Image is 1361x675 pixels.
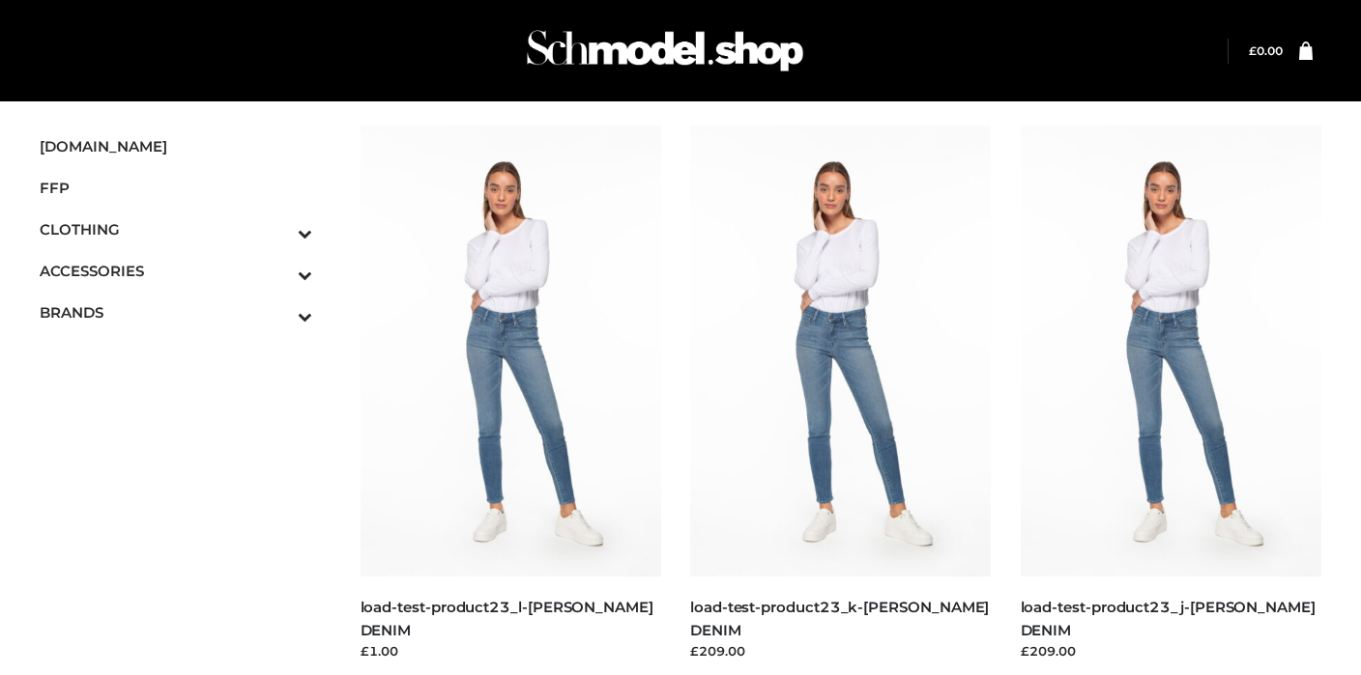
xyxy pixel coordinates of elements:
span: ACCESSORIES [40,260,312,282]
div: £209.00 [690,641,992,661]
a: load-test-product23_j-[PERSON_NAME] DENIM [1021,598,1316,638]
a: [DOMAIN_NAME] [40,126,312,167]
a: FFP [40,167,312,209]
button: Toggle Submenu [245,250,312,292]
button: Toggle Submenu [245,209,312,250]
a: BRANDSToggle Submenu [40,292,312,333]
span: [DOMAIN_NAME] [40,135,312,157]
button: Toggle Submenu [245,292,312,333]
a: CLOTHINGToggle Submenu [40,209,312,250]
bdi: 0.00 [1249,43,1283,58]
a: £0.00 [1249,43,1283,58]
div: £209.00 [1021,641,1322,661]
img: Schmodel Admin 964 [520,13,810,89]
div: £1.00 [361,641,662,661]
span: £ [1249,43,1257,58]
span: FFP [40,177,312,199]
a: load-test-product23_k-[PERSON_NAME] DENIM [690,598,989,638]
span: BRANDS [40,301,312,323]
a: load-test-product23_l-[PERSON_NAME] DENIM [361,598,653,638]
a: ACCESSORIESToggle Submenu [40,250,312,292]
span: CLOTHING [40,218,312,240]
